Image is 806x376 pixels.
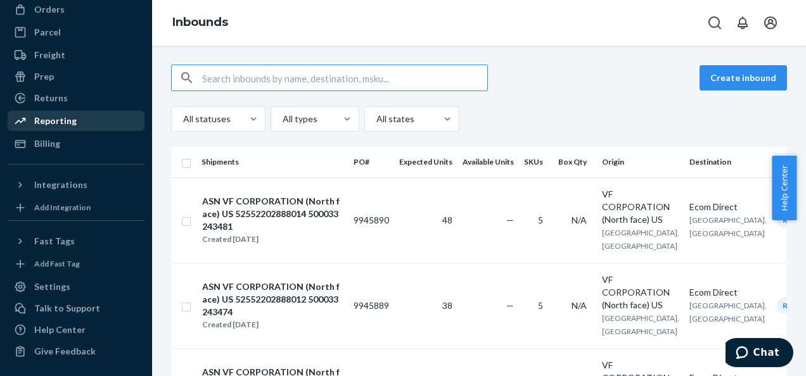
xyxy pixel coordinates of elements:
[597,147,684,177] th: Origin
[202,318,343,331] div: Created [DATE]
[34,70,54,83] div: Prep
[34,115,77,127] div: Reporting
[538,300,543,311] span: 5
[162,4,238,41] ol: breadcrumbs
[8,256,144,272] a: Add Fast Tag
[34,345,96,358] div: Give Feedback
[8,134,144,154] a: Billing
[442,215,452,225] span: 48
[8,320,144,340] a: Help Center
[34,137,60,150] div: Billing
[8,298,144,318] button: Talk to Support
[730,10,755,35] button: Open notifications
[689,215,767,238] span: [GEOGRAPHIC_DATA], [GEOGRAPHIC_DATA]
[375,113,376,125] input: All states
[602,188,679,226] div: VF CORPORATION (North face) US
[8,22,144,42] a: Parcel
[34,49,65,61] div: Freight
[602,273,679,311] div: VF CORPORATION (North face) US
[553,147,597,177] th: Box Qty
[689,286,767,299] div: Ecom Direct
[689,201,767,213] div: Ecom Direct
[34,280,70,293] div: Settings
[202,233,343,246] div: Created [DATE]
[8,341,144,361] button: Give Feedback
[394,147,457,177] th: Expected Units
[506,300,514,311] span: —
[772,156,796,220] button: Help Center
[702,10,727,35] button: Open Search Box
[602,228,679,251] span: [GEOGRAPHIC_DATA], [GEOGRAPHIC_DATA]
[34,323,86,336] div: Help Center
[34,302,100,315] div: Talk to Support
[349,263,394,348] td: 9945889
[8,88,144,108] a: Returns
[34,258,80,269] div: Add Fast Tag
[172,15,228,29] a: Inbounds
[457,147,519,177] th: Available Units
[8,200,144,215] a: Add Integration
[506,215,514,225] span: —
[8,277,144,297] a: Settings
[349,177,394,263] td: 9945890
[34,179,87,191] div: Integrations
[202,280,343,318] div: ASN VF CORPORATION (North face) US 52552202888012 500033243474
[34,26,61,39] div: Parcel
[34,235,75,248] div: Fast Tags
[538,215,543,225] span: 5
[602,313,679,336] span: [GEOGRAPHIC_DATA], [GEOGRAPHIC_DATA]
[34,202,91,213] div: Add Integration
[700,65,787,91] button: Create inbound
[689,301,767,323] span: [GEOGRAPHIC_DATA], [GEOGRAPHIC_DATA]
[8,66,144,87] a: Prep
[519,147,553,177] th: SKUs
[442,300,452,311] span: 38
[196,147,349,177] th: Shipments
[349,147,394,177] th: PO#
[202,195,343,233] div: ASN VF CORPORATION (North face) US 52552202888014 500033243481
[758,10,783,35] button: Open account menu
[281,113,283,125] input: All types
[34,3,65,16] div: Orders
[726,338,793,370] iframe: Opens a widget where you can chat to one of our agents
[202,65,487,91] input: Search inbounds by name, destination, msku...
[8,231,144,251] button: Fast Tags
[8,45,144,65] a: Freight
[8,111,144,131] a: Reporting
[572,215,587,225] span: N/A
[684,147,772,177] th: Destination
[34,92,68,104] div: Returns
[572,300,587,311] span: N/A
[8,175,144,195] button: Integrations
[182,113,183,125] input: All statuses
